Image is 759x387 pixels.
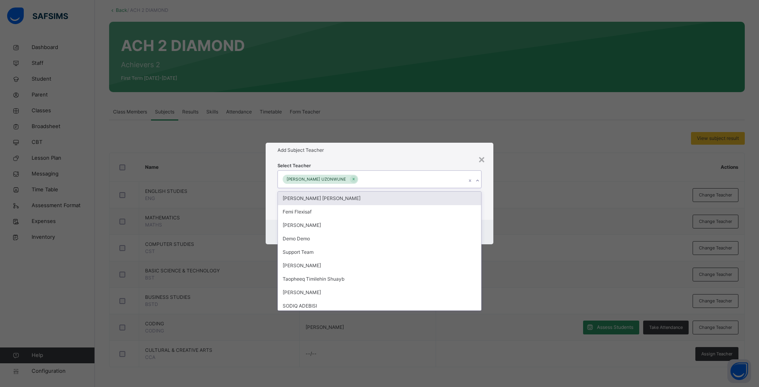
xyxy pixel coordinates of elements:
span: Select Teacher [278,162,311,169]
div: [PERSON_NAME] [PERSON_NAME] [278,192,481,205]
div: [PERSON_NAME] UZONWUNE [283,175,350,184]
div: Support Team [278,245,481,259]
div: × [478,151,485,167]
h1: Add Subject Teacher [278,147,481,154]
div: [PERSON_NAME] [278,286,481,299]
div: Femi Flexisaf [278,205,481,219]
div: [PERSON_NAME] [278,219,481,232]
div: [PERSON_NAME] [278,259,481,272]
div: Taopheeq Timilehin Shuayb [278,272,481,286]
div: SODIQ ADEBISI [278,299,481,313]
div: Demo Demo [278,232,481,245]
